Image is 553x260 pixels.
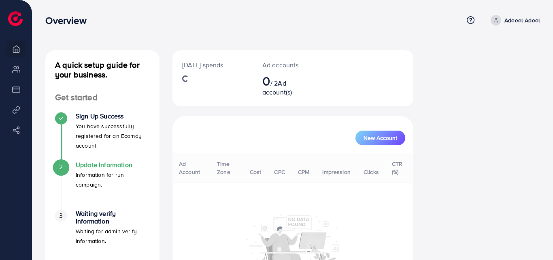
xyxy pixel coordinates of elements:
[8,11,23,26] img: logo
[262,73,303,97] h2: / 2
[262,71,270,90] span: 0
[355,131,405,145] button: New Account
[45,161,160,210] li: Update Information
[364,135,397,141] span: New Account
[76,210,150,225] h4: Waiting verify information
[262,60,303,70] p: Ad accounts
[45,60,160,80] h4: A quick setup guide for your business.
[45,92,160,103] h4: Get started
[262,79,292,97] span: Ad account(s)
[76,170,150,189] p: Information for run campaign.
[45,210,160,258] li: Waiting verify information
[487,15,540,26] a: Adeeel Adeel
[76,121,150,150] p: You have successfully registered for an Ecomdy account
[59,211,63,220] span: 3
[76,161,150,169] h4: Update Information
[45,15,93,26] h3: Overview
[182,60,243,70] p: [DATE] spends
[45,112,160,161] li: Sign Up Success
[76,112,150,120] h4: Sign Up Success
[59,162,63,172] span: 2
[76,226,150,246] p: Waiting for admin verify information.
[504,15,540,25] p: Adeeel Adeel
